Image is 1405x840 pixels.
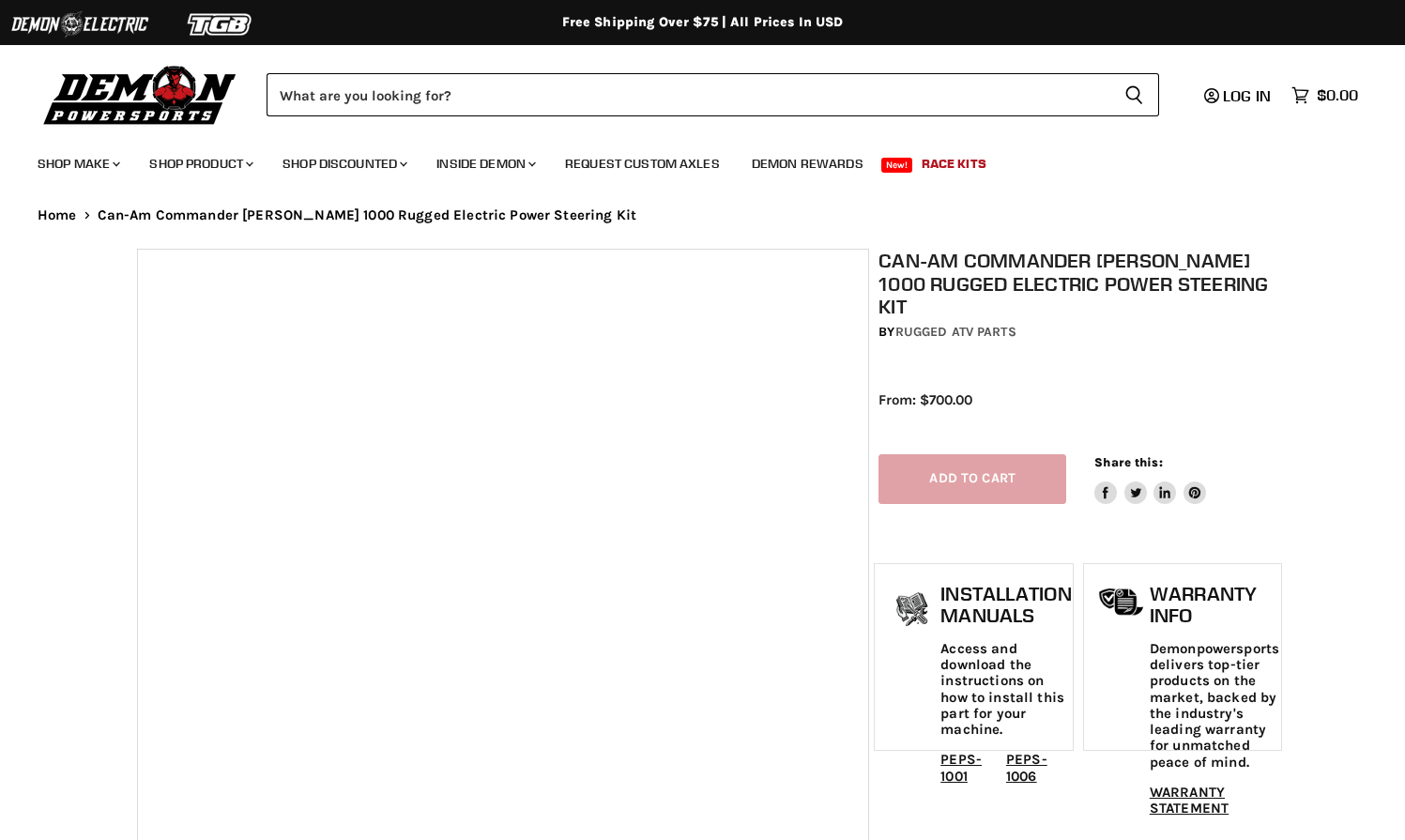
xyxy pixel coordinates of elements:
[881,158,913,173] span: New!
[878,249,1277,318] h1: Can-Am Commander [PERSON_NAME] 1000 Rugged Electric Power Steering Kit
[895,324,1016,340] a: Rugged ATV Parts
[1150,583,1279,627] h1: Warranty Info
[1094,455,1162,469] span: Share this:
[38,61,243,128] img: Demon Powersports
[940,641,1071,739] p: Access and download the instructions on how to install this part for your machine.
[38,207,77,223] a: Home
[9,7,150,42] img: Demon Electric Logo 2
[1317,86,1358,104] span: $0.00
[878,391,972,408] span: From: $700.00
[1150,784,1229,817] a: WARRANTY STATEMENT
[940,583,1071,627] h1: Installation Manuals
[1094,454,1206,504] aside: Share this:
[267,73,1109,116] input: Search
[738,145,878,183] a: Demon Rewards
[878,322,1277,343] div: by
[1223,86,1271,105] span: Log in
[889,588,936,634] img: install_manual-icon.png
[1282,82,1367,109] a: $0.00
[1098,588,1145,617] img: warranty-icon.png
[267,73,1159,116] form: Product
[1150,641,1279,771] p: Demonpowersports delivers top-tier products on the market, backed by the industry's leading warra...
[551,145,734,183] a: Request Custom Axles
[23,137,1353,183] ul: Main menu
[1196,87,1282,104] a: Log in
[908,145,1000,183] a: Race Kits
[1109,73,1159,116] button: Search
[135,145,265,183] a: Shop Product
[23,145,131,183] a: Shop Make
[940,751,982,784] a: PEPS-1001
[98,207,637,223] span: Can-Am Commander [PERSON_NAME] 1000 Rugged Electric Power Steering Kit
[1006,751,1047,784] a: PEPS-1006
[422,145,547,183] a: Inside Demon
[150,7,291,42] img: TGB Logo 2
[268,145,419,183] a: Shop Discounted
